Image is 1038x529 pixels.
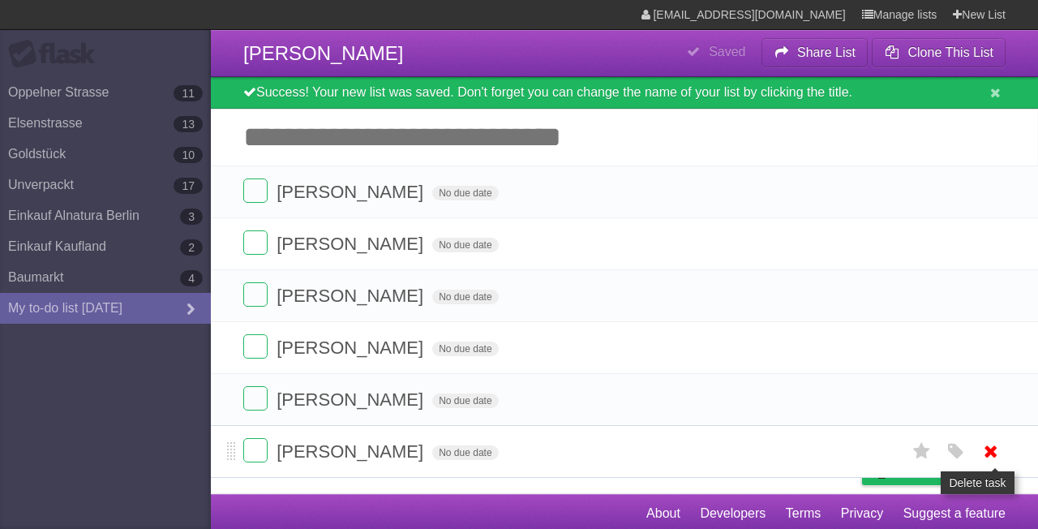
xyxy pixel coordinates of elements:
b: 3 [180,209,203,225]
span: [PERSON_NAME] [277,234,427,254]
span: No due date [432,290,498,304]
b: 10 [174,147,203,163]
label: Done [243,230,268,255]
label: Star task [907,438,937,465]
b: 2 [180,239,203,256]
span: [PERSON_NAME] [277,338,427,358]
label: Done [243,386,268,411]
b: 4 [180,270,203,286]
label: Done [243,178,268,203]
a: Suggest a feature [903,498,1006,529]
label: Done [243,438,268,462]
span: [PERSON_NAME] [277,389,427,410]
a: Developers [700,498,766,529]
div: Success! Your new list was saved. Don't forget you can change the name of your list by clicking t... [211,77,1038,109]
span: [PERSON_NAME] [277,182,427,202]
a: About [646,498,680,529]
span: Buy me a coffee [896,456,997,484]
span: No due date [432,186,498,200]
button: Share List [761,38,869,67]
div: Flask [8,40,105,69]
b: Clone This List [907,45,993,59]
span: [PERSON_NAME] [277,286,427,306]
a: Terms [786,498,821,529]
b: 11 [174,85,203,101]
b: 13 [174,116,203,132]
b: 17 [174,178,203,194]
label: Done [243,282,268,307]
span: [PERSON_NAME] [243,42,403,64]
span: No due date [432,238,498,252]
label: Done [243,334,268,359]
button: Clone This List [872,38,1006,67]
span: [PERSON_NAME] [277,441,427,462]
span: No due date [432,394,498,408]
b: Share List [797,45,856,59]
span: No due date [432,445,498,460]
span: No due date [432,342,498,356]
b: Saved [709,45,745,58]
a: Privacy [841,498,883,529]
